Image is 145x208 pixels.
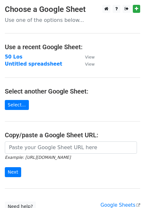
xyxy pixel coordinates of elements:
h3: Choose a Google Sheet [5,5,140,14]
input: Next [5,167,21,177]
p: Use one of the options below... [5,17,140,23]
small: Example: [URL][DOMAIN_NAME] [5,155,71,160]
h4: Use a recent Google Sheet: [5,43,140,51]
h4: Copy/paste a Google Sheet URL: [5,131,140,139]
small: View [85,55,95,59]
h4: Select another Google Sheet: [5,87,140,95]
a: Untitled spreadsheet [5,61,62,67]
a: 50 Los [5,54,22,60]
a: View [79,54,95,60]
input: Paste your Google Sheet URL here [5,141,137,154]
a: Google Sheets [100,202,140,208]
a: Select... [5,100,29,110]
small: View [85,62,95,67]
a: View [79,61,95,67]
